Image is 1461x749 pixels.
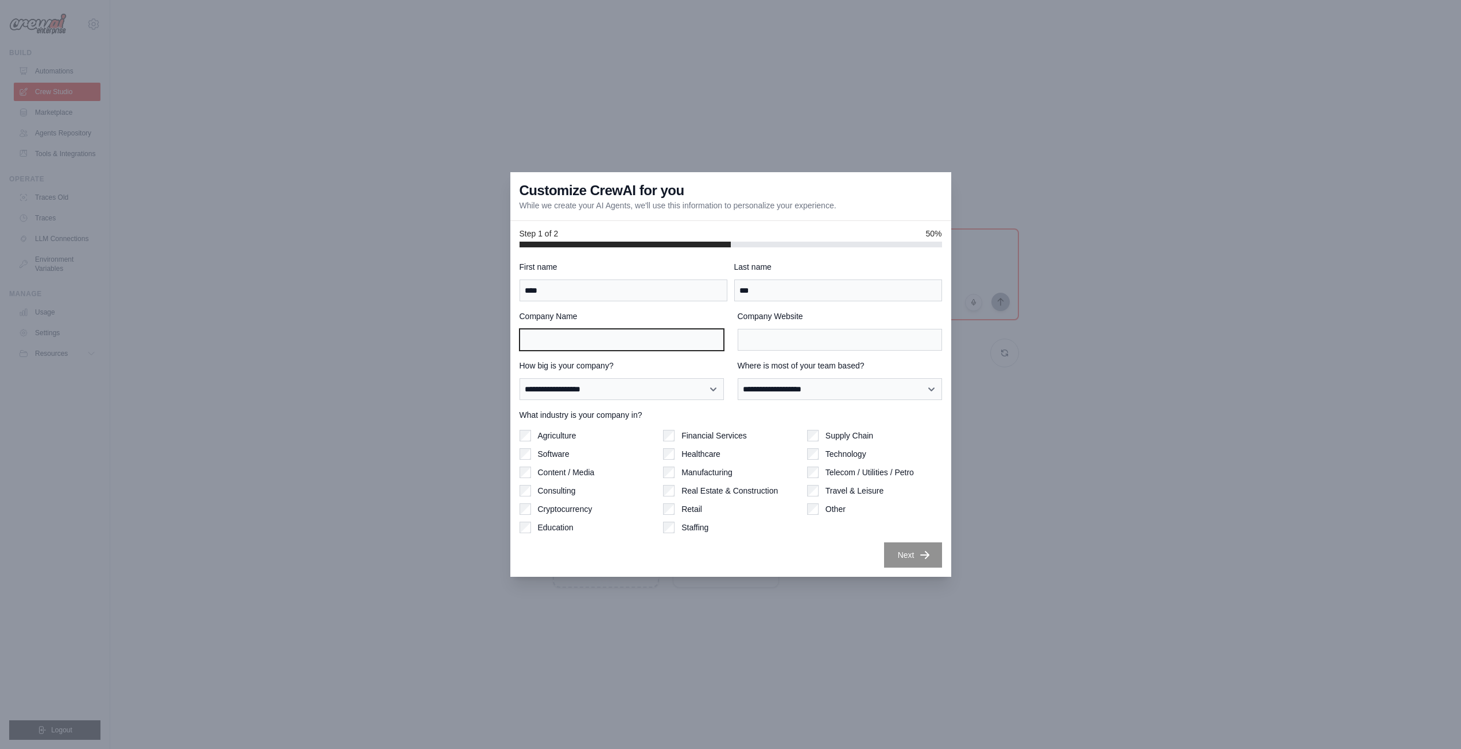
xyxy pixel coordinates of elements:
p: While we create your AI Agents, we'll use this information to personalize your experience. [520,200,836,211]
label: Real Estate & Construction [681,485,778,496]
span: Step 1 of 2 [520,228,559,239]
label: Last name [734,261,942,273]
label: Education [538,522,573,533]
label: Other [826,503,846,515]
span: 50% [925,228,941,239]
label: Telecom / Utilities / Petro [826,467,914,478]
label: Supply Chain [826,430,873,441]
label: Software [538,448,569,460]
label: What industry is your company in? [520,409,942,421]
label: Agriculture [538,430,576,441]
label: Retail [681,503,702,515]
label: First name [520,261,727,273]
label: Financial Services [681,430,747,441]
iframe: Chat Widget [1404,694,1461,749]
label: How big is your company? [520,360,724,371]
label: Content / Media [538,467,595,478]
label: Consulting [538,485,576,496]
label: Staffing [681,522,708,533]
label: Manufacturing [681,467,733,478]
h3: Customize CrewAI for you [520,181,684,200]
label: Technology [826,448,866,460]
label: Company Website [738,311,942,322]
button: Next [884,542,942,568]
div: 聊天小组件 [1404,694,1461,749]
label: Travel & Leisure [826,485,883,496]
label: Cryptocurrency [538,503,592,515]
label: Company Name [520,311,724,322]
label: Where is most of your team based? [738,360,942,371]
label: Healthcare [681,448,720,460]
